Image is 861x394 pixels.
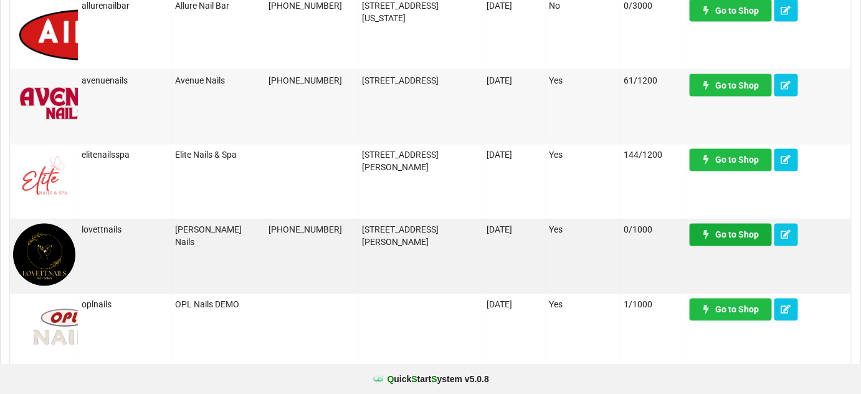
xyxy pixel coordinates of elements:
div: [DATE] [487,149,542,161]
div: [PHONE_NUMBER] [269,224,355,236]
div: [STREET_ADDRESS][PERSON_NAME] [362,149,480,174]
a: Go to Shop [690,224,772,246]
div: Yes [549,74,617,87]
div: Avenue Nails [175,74,262,87]
a: Go to Shop [690,149,772,171]
div: elitenailsspa [82,149,168,161]
div: 0/1000 [624,224,679,236]
span: S [412,374,417,384]
div: [DATE] [487,224,542,236]
div: [PERSON_NAME] Nails [175,224,262,249]
span: Q [388,374,394,384]
img: Lovett1.png [13,224,75,286]
div: 144/1200 [624,149,679,161]
div: Yes [549,149,617,161]
div: avenuenails [82,74,168,87]
img: favicon.ico [372,373,384,385]
div: oplnails [82,299,168,311]
img: EliteNailsSpa-Logo1.png [13,149,75,211]
span: S [431,374,437,384]
img: OPLNails-Logo.png [13,299,117,361]
div: [STREET_ADDRESS][PERSON_NAME] [362,224,480,249]
div: [PHONE_NUMBER] [269,74,355,87]
div: 61/1200 [624,74,679,87]
img: AvenueNails-Logo.png [13,74,117,137]
div: [STREET_ADDRESS] [362,74,480,87]
div: Yes [549,299,617,311]
div: lovettnails [82,224,168,236]
div: 1/1000 [624,299,679,311]
a: Go to Shop [690,299,772,321]
a: Go to Shop [690,74,772,97]
div: [DATE] [487,74,542,87]
div: OPL Nails DEMO [175,299,262,311]
div: Elite Nails & Spa [175,149,262,161]
div: Yes [549,224,617,236]
div: [DATE] [487,299,542,311]
b: uick tart ystem v 5.0.8 [388,373,489,385]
